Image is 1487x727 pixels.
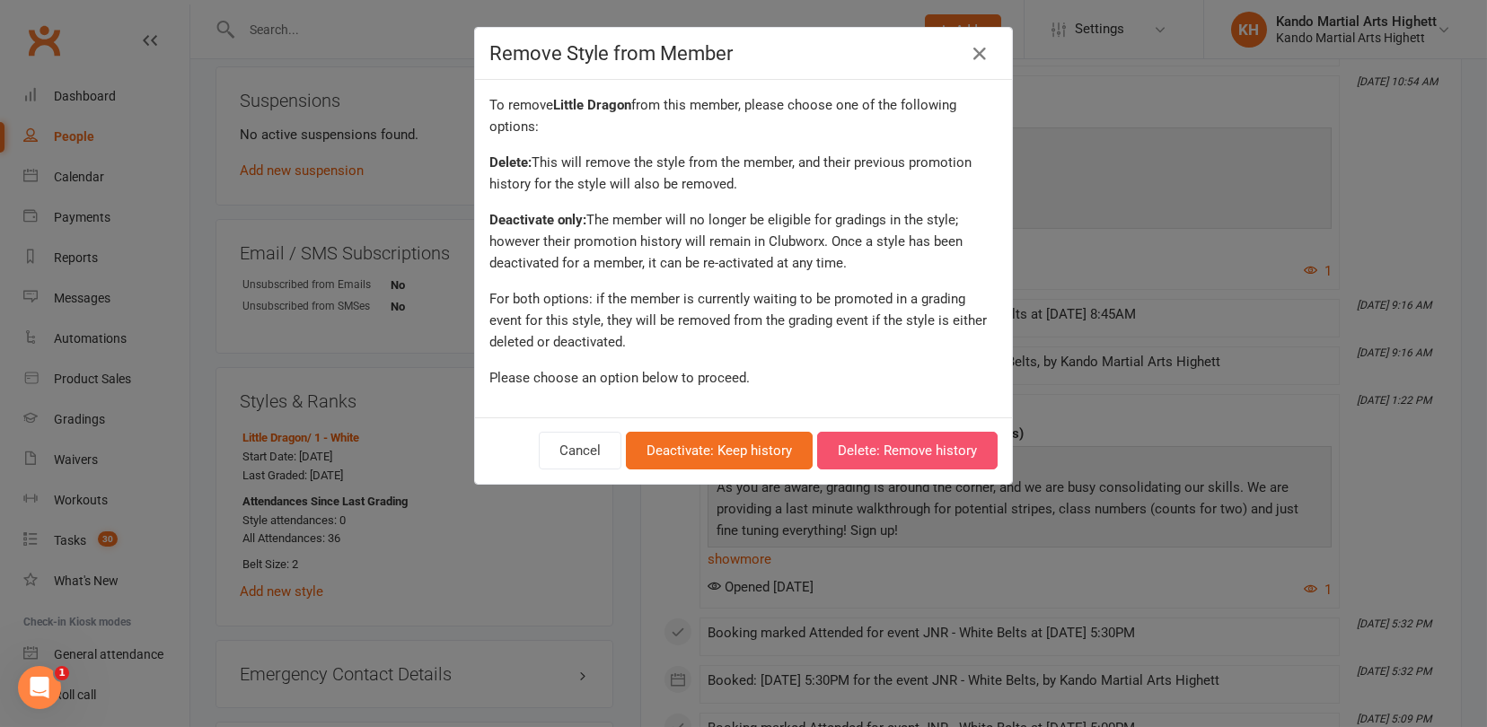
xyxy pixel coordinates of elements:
h4: Remove Style from Member [489,42,998,65]
button: Deactivate: Keep history [626,432,813,469]
div: For both options: if the member is currently waiting to be promoted in a grading event for this s... [489,288,998,353]
a: Close [965,39,994,68]
div: To remove from this member, please choose one of the following options: [489,94,998,137]
strong: Delete: [489,154,532,171]
div: The member will no longer be eligible for gradings in the style; however their promotion history ... [489,209,998,274]
button: Cancel [539,432,621,469]
div: This will remove the style from the member, and their previous promotion history for the style wi... [489,152,998,195]
span: 1 [55,666,69,680]
iframe: Intercom live chat [18,666,61,709]
div: Please choose an option below to proceed. [489,367,998,389]
strong: Little Dragon [553,97,631,113]
strong: Deactivate only: [489,212,586,228]
button: Delete: Remove history [817,432,998,469]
